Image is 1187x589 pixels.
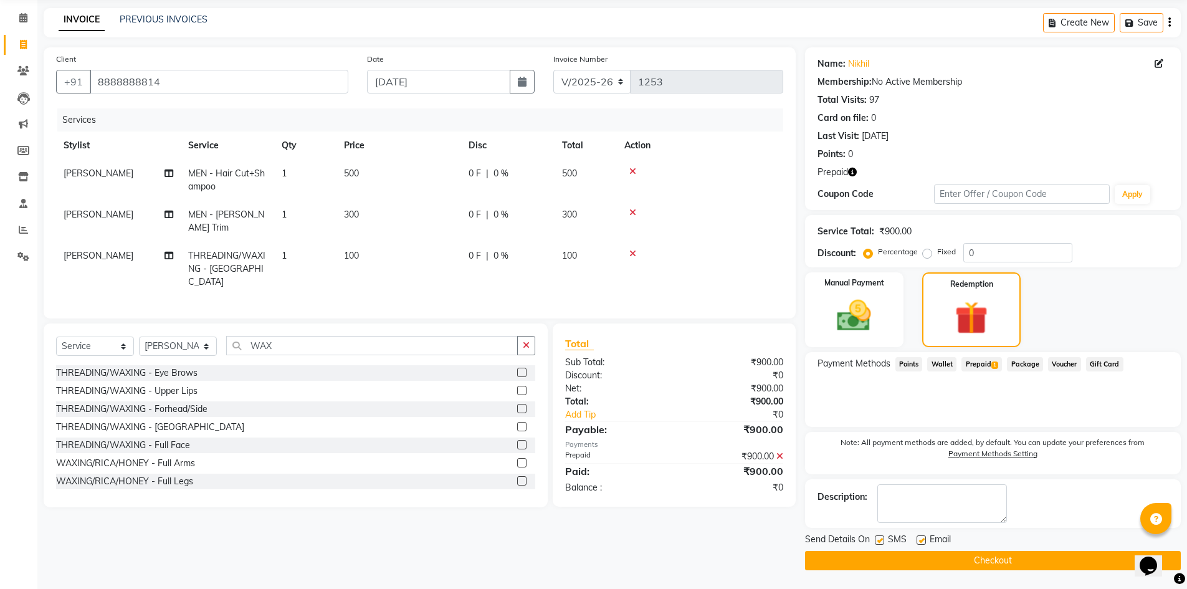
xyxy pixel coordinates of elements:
[674,422,793,437] div: ₹900.00
[818,437,1168,464] label: Note: All payment methods are added, by default. You can update your preferences from
[56,132,181,160] th: Stylist
[556,408,694,421] a: Add Tip
[493,249,508,262] span: 0 %
[344,168,359,179] span: 500
[56,439,190,452] div: THREADING/WAXING - Full Face
[818,130,859,143] div: Last Visit:
[888,533,907,548] span: SMS
[120,14,207,25] a: PREVIOUS INVOICES
[895,357,923,371] span: Points
[824,277,884,289] label: Manual Payment
[565,439,783,450] div: Payments
[991,362,998,369] span: 1
[930,533,951,548] span: Email
[818,247,856,260] div: Discount:
[562,168,577,179] span: 500
[945,297,998,338] img: _gift.svg
[556,464,674,479] div: Paid:
[879,225,912,238] div: ₹900.00
[56,366,198,380] div: THREADING/WAXING - Eye Brows
[878,246,918,257] label: Percentage
[674,395,793,408] div: ₹900.00
[486,249,489,262] span: |
[826,296,882,335] img: _cash.svg
[848,57,869,70] a: Nikhil
[1115,185,1150,204] button: Apply
[1007,357,1043,371] span: Package
[188,168,265,192] span: MEN - Hair Cut+Shampoo
[555,132,617,160] th: Total
[282,250,287,261] span: 1
[469,167,481,180] span: 0 F
[805,533,870,548] span: Send Details On
[56,385,198,398] div: THREADING/WAXING - Upper Lips
[927,357,956,371] span: Wallet
[674,481,793,494] div: ₹0
[556,356,674,369] div: Sub Total:
[493,167,508,180] span: 0 %
[818,75,1168,89] div: No Active Membership
[694,408,793,421] div: ₹0
[274,132,336,160] th: Qty
[56,421,244,434] div: THREADING/WAXING - [GEOGRAPHIC_DATA]
[937,246,956,257] label: Fixed
[282,168,287,179] span: 1
[226,336,518,355] input: Search or Scan
[56,457,195,470] div: WAXING/RICA/HONEY - Full Arms
[56,403,207,416] div: THREADING/WAXING - Forhead/Side
[1043,13,1115,32] button: Create New
[818,188,935,201] div: Coupon Code
[57,108,793,132] div: Services
[871,112,876,125] div: 0
[869,93,879,107] div: 97
[818,148,846,161] div: Points:
[64,209,133,220] span: [PERSON_NAME]
[674,356,793,369] div: ₹900.00
[64,168,133,179] span: [PERSON_NAME]
[556,450,674,463] div: Prepaid
[486,208,489,221] span: |
[469,249,481,262] span: 0 F
[556,382,674,395] div: Net:
[848,148,853,161] div: 0
[805,551,1181,570] button: Checkout
[1135,539,1175,577] iframe: chat widget
[818,225,874,238] div: Service Total:
[59,9,105,31] a: INVOICE
[181,132,274,160] th: Service
[862,130,889,143] div: [DATE]
[188,250,265,287] span: THREADING/WAXING - [GEOGRAPHIC_DATA]
[961,357,1002,371] span: Prepaid
[188,209,264,233] span: MEN - [PERSON_NAME] Trim
[282,209,287,220] span: 1
[818,166,848,179] span: Prepaid
[934,184,1110,204] input: Enter Offer / Coupon Code
[493,208,508,221] span: 0 %
[90,70,348,93] input: Search by Name/Mobile/Email/Code
[556,369,674,382] div: Discount:
[565,337,594,350] span: Total
[56,70,91,93] button: +91
[674,450,793,463] div: ₹900.00
[336,132,461,160] th: Price
[486,167,489,180] span: |
[818,93,867,107] div: Total Visits:
[367,54,384,65] label: Date
[674,369,793,382] div: ₹0
[562,250,577,261] span: 100
[469,208,481,221] span: 0 F
[64,250,133,261] span: [PERSON_NAME]
[461,132,555,160] th: Disc
[1120,13,1163,32] button: Save
[818,57,846,70] div: Name:
[562,209,577,220] span: 300
[344,209,359,220] span: 300
[1048,357,1081,371] span: Voucher
[674,382,793,395] div: ₹900.00
[818,75,872,89] div: Membership:
[818,112,869,125] div: Card on file:
[818,357,890,370] span: Payment Methods
[1086,357,1123,371] span: Gift Card
[617,132,783,160] th: Action
[556,481,674,494] div: Balance :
